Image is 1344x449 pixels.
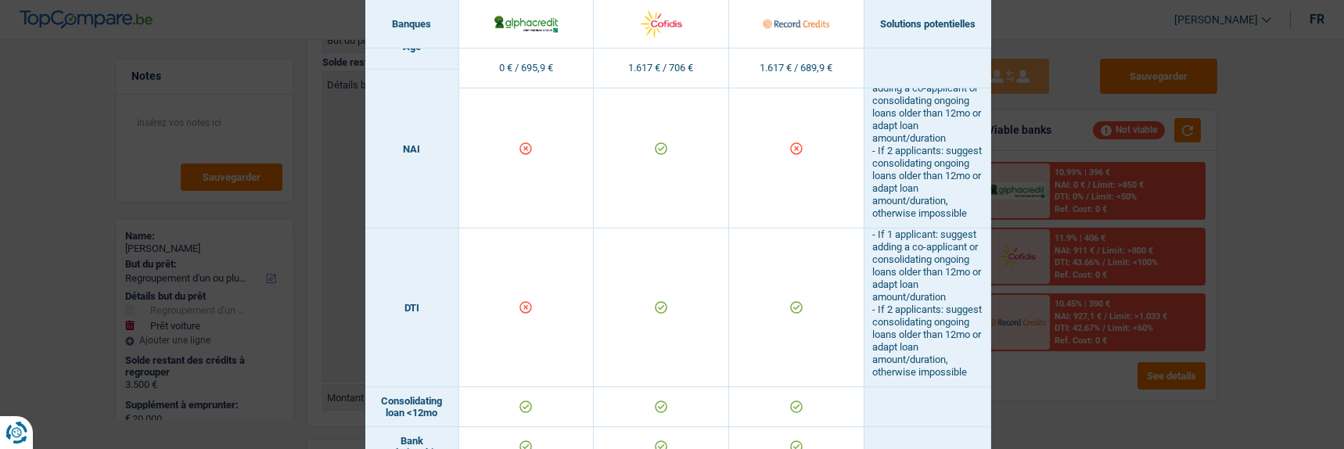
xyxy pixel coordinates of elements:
td: Consolidating loan <12mo [365,387,459,427]
td: 1.617 € / 706 € [594,48,729,88]
img: AlphaCredit [493,13,559,34]
img: Record Credits [763,7,829,41]
td: 0 € / 695,9 € [459,48,595,88]
td: DTI [365,228,459,387]
td: - If 1 applicant: suggest adding a co-applicant or consolidating ongoing loans older than 12mo or... [864,228,991,387]
td: 1.617 € / 689,9 € [729,48,864,88]
td: NAI [365,70,459,228]
img: Cofidis [627,7,694,41]
td: - If 1 applicant: suggest adding a co-applicant or consolidating ongoing loans older than 12mo or... [864,70,991,228]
